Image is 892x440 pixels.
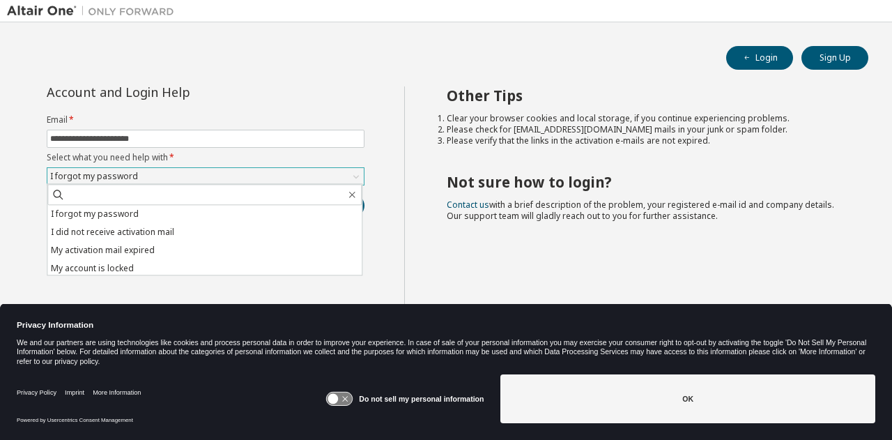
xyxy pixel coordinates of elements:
div: Account and Login Help [47,86,301,98]
div: I forgot my password [47,168,364,185]
label: Email [47,114,364,126]
div: I forgot my password [48,169,140,184]
li: I forgot my password [47,205,362,223]
a: Contact us [447,199,489,211]
img: Altair One [7,4,181,18]
h2: Other Tips [447,86,844,105]
h2: Not sure how to login? [447,173,844,191]
button: Sign Up [801,46,868,70]
span: with a brief description of the problem, your registered e-mail id and company details. Our suppo... [447,199,834,222]
li: Clear your browser cookies and local storage, if you continue experiencing problems. [447,113,844,124]
li: Please check for [EMAIL_ADDRESS][DOMAIN_NAME] mails in your junk or spam folder. [447,124,844,135]
button: Login [726,46,793,70]
li: Please verify that the links in the activation e-mails are not expired. [447,135,844,146]
label: Select what you need help with [47,152,364,163]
